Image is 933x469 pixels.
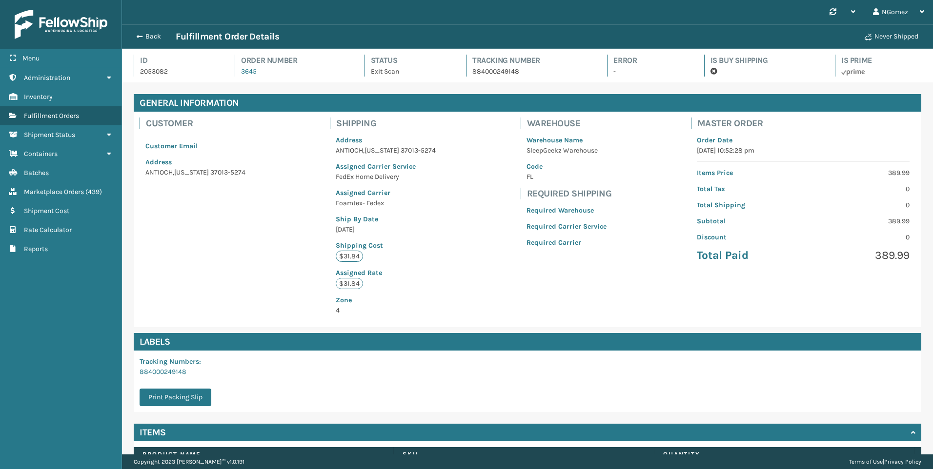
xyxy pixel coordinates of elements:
p: 389.99 [809,216,910,226]
p: Total Shipping [697,200,797,210]
h4: Items [140,427,166,438]
h4: Tracking Number [472,55,589,66]
h4: Labels [134,333,921,351]
label: Quantity [663,450,905,459]
span: Shipment Cost [24,207,69,215]
h4: Shipping [336,117,442,129]
img: logo [15,10,107,39]
i: Never Shipped [865,34,872,40]
p: 0 [809,200,910,210]
p: Assigned Carrier Service [336,161,436,172]
p: Required Warehouse [527,205,607,215]
p: - [613,66,686,77]
h4: Error [613,55,686,66]
span: ( 439 ) [85,188,102,196]
label: Product Name [142,450,385,459]
h4: Id [140,55,217,66]
p: Copyright 2023 [PERSON_NAME]™ v 1.0.191 [134,454,244,469]
p: 389.99 [809,168,910,178]
p: FL [527,172,607,182]
span: [US_STATE] [365,146,399,155]
a: Terms of Use [849,458,883,465]
span: , [173,168,174,176]
p: FedEx Home Delivery [336,172,436,182]
span: Fulfillment Orders [24,112,79,120]
h4: Warehouse [527,117,612,129]
button: Back [131,32,176,41]
span: Shipment Status [24,131,75,139]
h3: Fulfillment Order Details [176,31,279,42]
span: 37013-5274 [401,146,436,155]
h4: Customer [146,117,251,129]
span: Address [145,158,172,166]
p: Warehouse Name [527,135,607,145]
span: Tracking Numbers : [140,357,201,366]
h4: Required Shipping [527,188,612,199]
span: 37013-5274 [210,168,245,176]
p: Discount [697,232,797,242]
p: 0 [809,232,910,242]
p: Ship By Date [336,214,436,224]
span: Marketplace Orders [24,188,84,196]
p: Shipping Cost [336,240,436,251]
span: Administration [24,74,70,82]
p: 884000249148 [472,66,589,77]
p: Zone [336,295,436,305]
p: Order Date [697,135,910,145]
p: 0 [809,184,910,194]
span: ANTIOCH [336,146,363,155]
h4: Status [371,55,448,66]
span: , [363,146,365,155]
p: Required Carrier [527,237,607,248]
span: Batches [24,169,49,177]
p: SleepGeekz Warehouse [527,145,607,156]
span: Rate Calculator [24,226,72,234]
span: ANTIOCH [145,168,173,176]
p: Assigned Carrier [336,188,436,198]
p: 389.99 [809,248,910,263]
h4: Master Order [697,117,915,129]
span: Containers [24,150,58,158]
span: Reports [24,245,48,253]
p: Foamtex- Fedex [336,198,436,208]
p: Exit Scan [371,66,448,77]
p: Assigned Rate [336,268,436,278]
div: | [849,454,921,469]
p: Items Price [697,168,797,178]
h4: Is Buy Shipping [710,55,817,66]
p: Subtotal [697,216,797,226]
span: Address [336,136,362,144]
a: Privacy Policy [884,458,921,465]
span: 4 [336,295,436,314]
a: 3645 [241,67,257,76]
button: Print Packing Slip [140,389,211,406]
p: Required Carrier Service [527,221,607,232]
h4: Is Prime [841,55,921,66]
h4: General Information [134,94,921,112]
p: [DATE] [336,224,436,234]
p: $31.84 [336,278,363,289]
p: 2053082 [140,66,217,77]
h4: Order Number [241,55,346,66]
p: Total Paid [697,248,797,263]
p: Total Tax [697,184,797,194]
span: [US_STATE] [174,168,209,176]
button: Never Shipped [859,27,924,46]
p: [DATE] 10:52:28 pm [697,145,910,156]
span: Inventory [24,93,53,101]
label: SKU [403,450,645,459]
p: Customer Email [145,141,245,151]
p: Code [527,161,607,172]
span: Menu [22,54,40,62]
p: $31.84 [336,251,363,262]
a: 884000249148 [140,368,186,376]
